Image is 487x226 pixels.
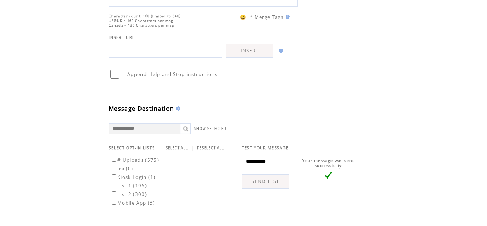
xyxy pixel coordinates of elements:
[109,35,135,40] span: INSERT URL
[191,145,194,151] span: |
[302,158,354,168] span: Your message was sent successfully
[197,146,224,150] a: DESELECT ALL
[109,23,174,28] span: Canada = 136 Characters per msg
[226,44,273,58] a: INSERT
[110,191,147,197] label: List 2 (300)
[112,183,116,187] input: List 1 (196)
[174,106,180,111] img: help.gif
[277,49,283,53] img: help.gif
[112,157,116,162] input: # Uploads (575)
[112,191,116,196] input: List 2 (300)
[242,145,289,150] span: TEST YOUR MESSAGE
[112,200,116,205] input: Mobile App (3)
[110,157,159,163] label: # Uploads (575)
[250,14,283,20] span: * Merge Tags
[283,15,290,19] img: help.gif
[110,174,155,180] label: Kiosk Login (1)
[110,182,147,189] label: List 1 (196)
[109,19,173,23] span: US&UK = 160 Characters per msg
[110,165,133,172] label: Ira (0)
[127,71,217,77] span: Append Help and Stop instructions
[240,14,246,20] span: 😀
[112,166,116,170] input: Ira (0)
[109,105,174,112] span: Message Destination
[194,126,226,131] a: SHOW SELECTED
[112,174,116,179] input: Kiosk Login (1)
[242,174,289,189] a: SEND TEST
[109,145,155,150] span: SELECT OPT-IN LISTS
[110,200,155,206] label: Mobile App (3)
[109,14,181,19] span: Character count: 160 (limited to 640)
[166,146,188,150] a: SELECT ALL
[325,172,332,179] img: vLarge.png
